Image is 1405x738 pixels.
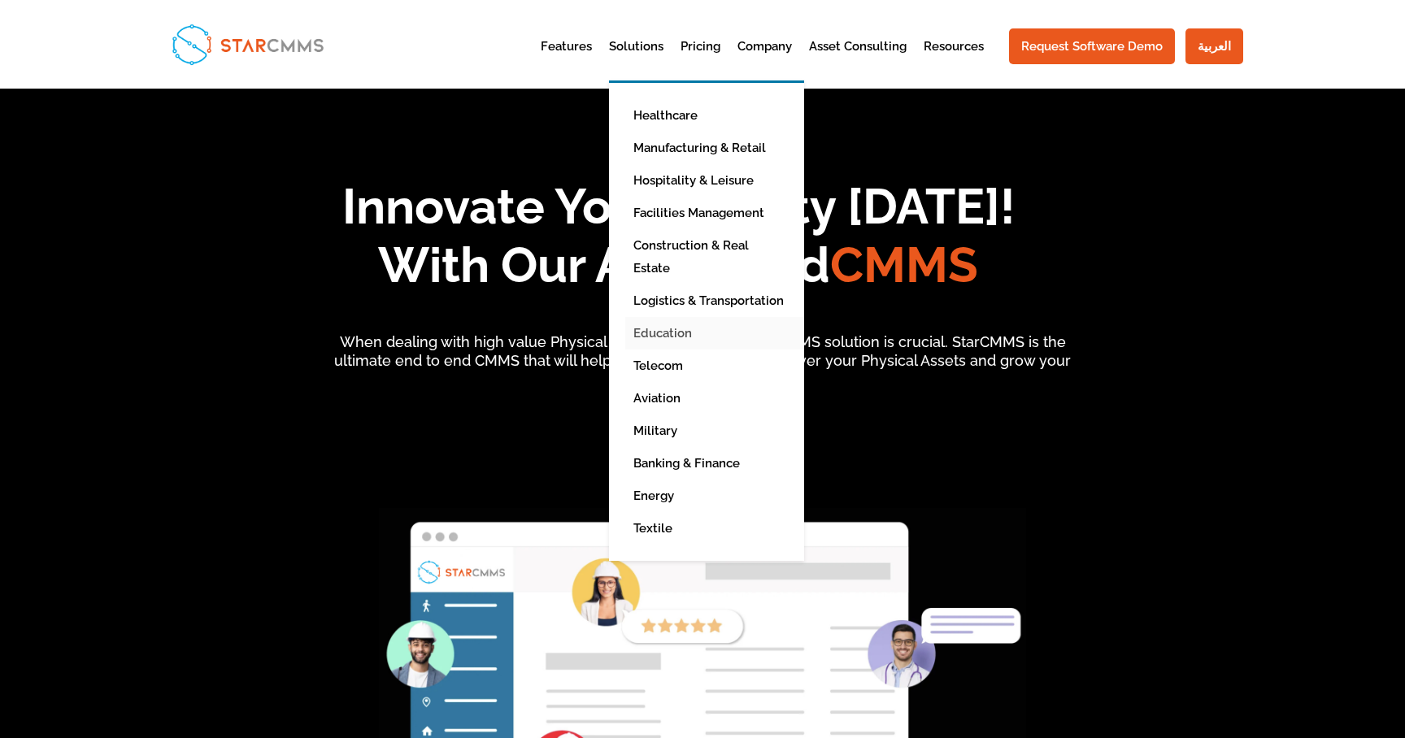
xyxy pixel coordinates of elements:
[737,41,792,80] a: Company
[625,349,812,382] a: Telecom
[625,197,812,229] a: Facilities Management
[625,512,812,545] a: Textile
[1009,28,1175,64] a: Request Software Demo
[625,164,812,197] a: Hospitality & Leisure
[625,415,812,447] a: Military
[625,99,812,132] a: Healthcare
[609,41,663,80] a: Solutions
[1126,562,1405,738] iframe: Chat Widget
[924,41,984,80] a: Resources
[809,41,907,80] a: Asset Consulting
[830,237,978,293] span: CMMS
[114,177,1242,302] h1: Innovate Your Facility [DATE]! With Our Advanced
[681,41,720,80] a: Pricing
[1185,28,1243,64] a: العربية
[625,229,812,284] a: Construction & Real Estate
[625,480,812,512] a: Energy
[165,17,330,71] img: StarCMMS
[625,132,812,164] a: Manufacturing & Retail
[625,284,812,317] a: Logistics & Transportation
[625,382,812,415] a: Aviation
[320,332,1086,390] p: When dealing with high value Physical Assets, having the right CMMS solution is crucial. StarCMMS...
[541,41,592,80] a: Features
[625,447,812,480] a: Banking & Finance
[625,317,812,349] a: Education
